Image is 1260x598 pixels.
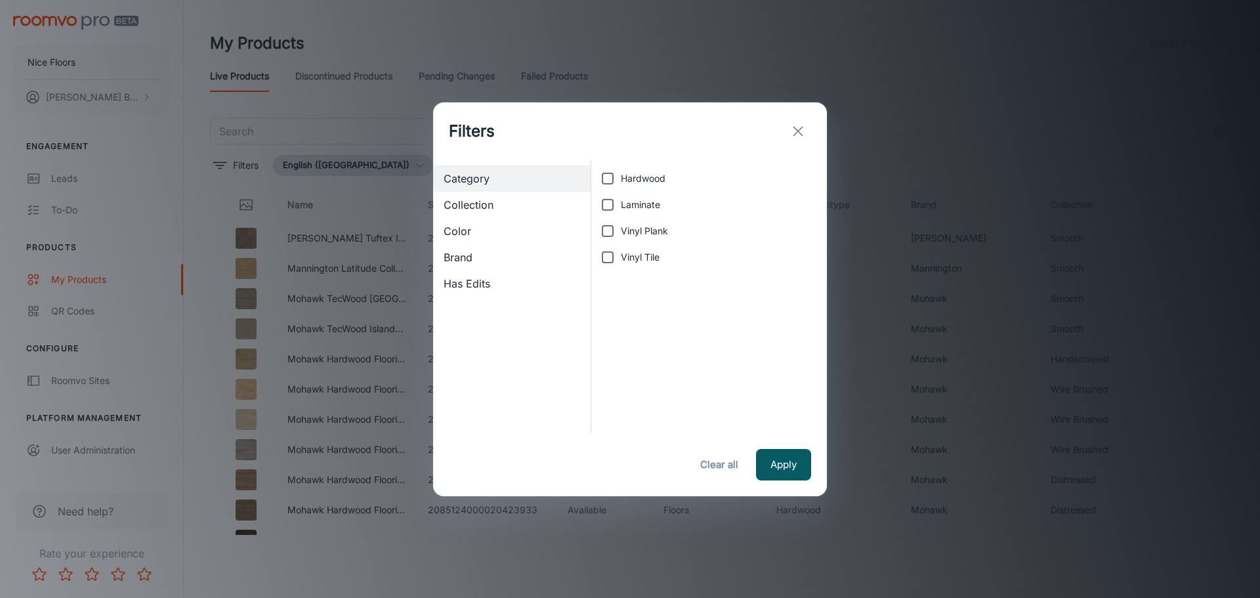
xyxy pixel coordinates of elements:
[444,249,580,265] span: Brand
[433,165,591,192] div: Category
[621,224,668,238] span: Vinyl Plank
[621,198,660,212] span: Laminate
[444,276,580,291] span: Has Edits
[444,197,580,213] span: Collection
[621,171,665,186] span: Hardwood
[444,223,580,239] span: Color
[693,449,745,481] button: Clear all
[433,244,591,270] div: Brand
[621,250,660,265] span: Vinyl Tile
[756,449,811,481] button: Apply
[433,218,591,244] div: Color
[449,119,495,143] h1: Filters
[444,171,580,186] span: Category
[433,192,591,218] div: Collection
[785,118,811,144] button: exit
[433,270,591,297] div: Has Edits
